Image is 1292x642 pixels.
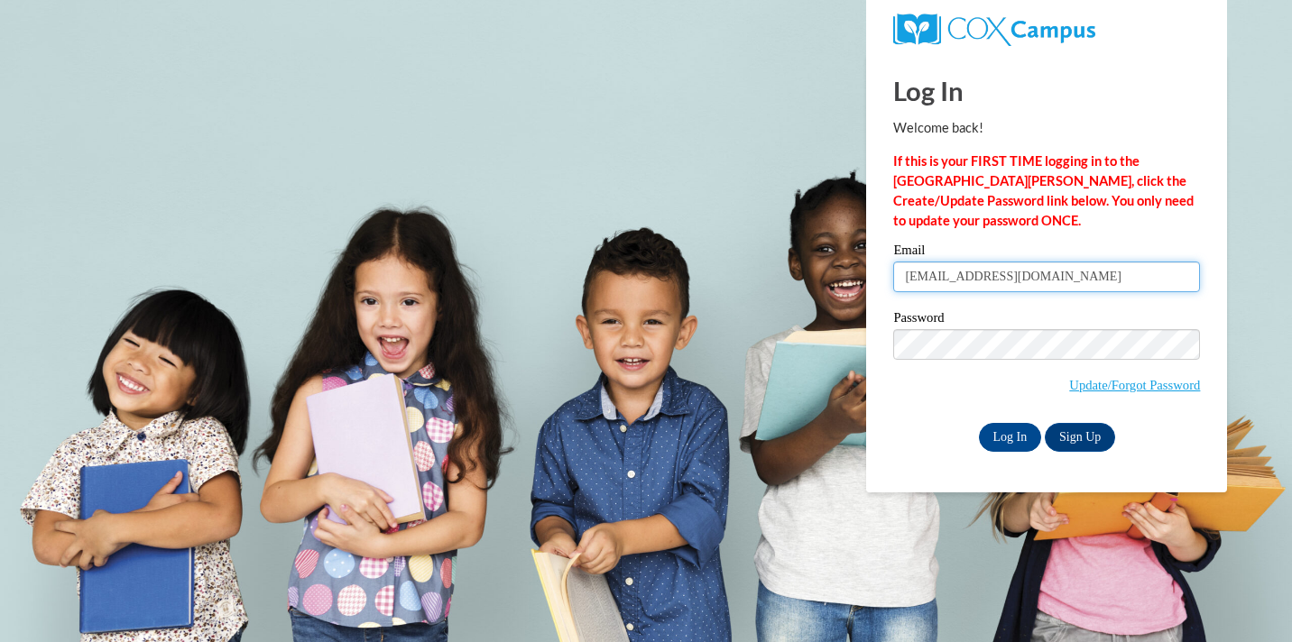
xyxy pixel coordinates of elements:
[893,72,1200,109] h1: Log In
[1069,378,1200,392] a: Update/Forgot Password
[893,311,1200,329] label: Password
[893,14,1094,46] img: COX Campus
[893,118,1200,138] p: Welcome back!
[893,153,1194,228] strong: If this is your FIRST TIME logging in to the [GEOGRAPHIC_DATA][PERSON_NAME], click the Create/Upd...
[893,21,1094,36] a: COX Campus
[893,243,1200,261] label: Email
[979,423,1042,452] input: Log In
[1045,423,1115,452] a: Sign Up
